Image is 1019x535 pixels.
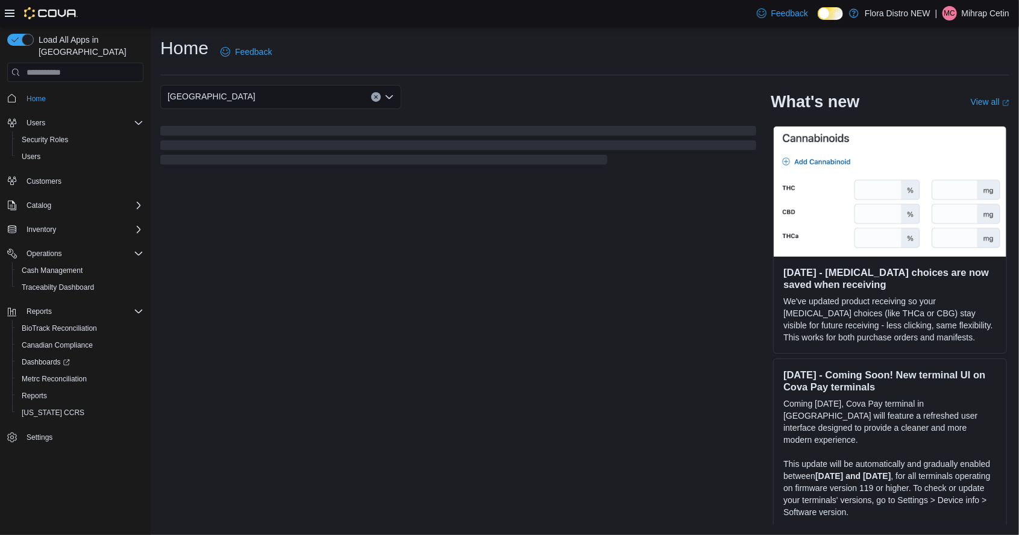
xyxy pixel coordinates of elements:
button: Reports [12,387,148,404]
span: [US_STATE] CCRS [22,408,84,418]
button: Settings [2,428,148,446]
span: Operations [27,249,62,258]
span: Operations [22,246,143,261]
button: [US_STATE] CCRS [12,404,148,421]
a: Home [22,92,51,106]
span: Reports [22,391,47,401]
button: Clear input [371,92,381,102]
span: Dashboards [17,355,143,369]
span: Users [17,149,143,164]
p: | [935,6,938,20]
span: Settings [22,430,143,445]
span: Customers [22,174,143,189]
span: MC [944,6,955,20]
span: Dashboards [22,357,70,367]
span: Inventory [22,222,143,237]
span: Customers [27,177,61,186]
button: Cash Management [12,262,148,279]
span: Cash Management [17,263,143,278]
span: BioTrack Reconciliation [22,324,97,333]
button: Catalog [22,198,56,213]
a: Metrc Reconciliation [17,372,92,386]
span: Catalog [27,201,51,210]
span: BioTrack Reconciliation [17,321,143,336]
button: Operations [22,246,67,261]
span: Canadian Compliance [22,340,93,350]
h3: [DATE] - [MEDICAL_DATA] choices are now saved when receiving [783,266,997,290]
span: [GEOGRAPHIC_DATA] [168,89,256,104]
a: Dashboards [17,355,75,369]
span: Loading [160,128,756,167]
span: Home [22,90,143,105]
span: Cash Management [22,266,83,275]
a: Traceabilty Dashboard [17,280,99,295]
button: Open list of options [384,92,394,102]
span: Metrc Reconciliation [17,372,143,386]
input: Dark Mode [818,7,843,20]
a: Feedback [752,1,813,25]
p: We've updated product receiving so your [MEDICAL_DATA] choices (like THCa or CBG) stay visible fo... [783,295,997,343]
button: Users [2,114,148,131]
span: Catalog [22,198,143,213]
a: Security Roles [17,133,73,147]
a: Feedback [216,40,277,64]
button: Canadian Compliance [12,337,148,354]
span: Metrc Reconciliation [22,374,87,384]
span: Home [27,94,46,104]
span: Traceabilty Dashboard [22,283,94,292]
a: Dashboards [12,354,148,371]
p: Mihrap Cetin [962,6,1009,20]
span: Users [27,118,45,128]
span: Users [22,116,143,130]
span: Canadian Compliance [17,338,143,352]
button: Catalog [2,197,148,214]
h1: Home [160,36,209,60]
a: [US_STATE] CCRS [17,405,89,420]
svg: External link [1002,99,1009,107]
h2: What's new [771,92,859,111]
span: Settings [27,433,52,442]
button: Inventory [2,221,148,238]
span: Reports [17,389,143,403]
p: Coming [DATE], Cova Pay terminal in [GEOGRAPHIC_DATA] will feature a refreshed user interface des... [783,398,997,446]
strong: [DATE] and [DATE] [815,471,891,481]
button: Reports [2,303,148,320]
p: Flora Distro NEW [865,6,930,20]
p: This update will be automatically and gradually enabled between , for all terminals operating on ... [783,458,997,518]
span: Washington CCRS [17,405,143,420]
span: Inventory [27,225,56,234]
button: Inventory [22,222,61,237]
button: Customers [2,172,148,190]
a: Canadian Compliance [17,338,98,352]
span: Reports [27,307,52,316]
a: BioTrack Reconciliation [17,321,102,336]
button: Users [12,148,148,165]
span: Feedback [235,46,272,58]
div: Mihrap Cetin [942,6,957,20]
button: Metrc Reconciliation [12,371,148,387]
a: View allExternal link [971,97,1009,107]
span: Feedback [771,7,808,19]
img: Cova [24,7,78,19]
button: Traceabilty Dashboard [12,279,148,296]
button: Home [2,89,148,107]
h3: [DATE] - Coming Soon! New terminal UI on Cova Pay terminals [783,369,997,393]
a: Reports [17,389,52,403]
button: Operations [2,245,148,262]
button: BioTrack Reconciliation [12,320,148,337]
span: Load All Apps in [GEOGRAPHIC_DATA] [34,34,143,58]
button: Security Roles [12,131,148,148]
nav: Complex example [7,84,143,477]
button: Users [22,116,50,130]
span: Users [22,152,40,161]
a: Customers [22,174,66,189]
span: Security Roles [17,133,143,147]
span: Reports [22,304,143,319]
span: Security Roles [22,135,68,145]
a: Settings [22,430,57,445]
span: Traceabilty Dashboard [17,280,143,295]
a: Cash Management [17,263,87,278]
a: Users [17,149,45,164]
button: Reports [22,304,57,319]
